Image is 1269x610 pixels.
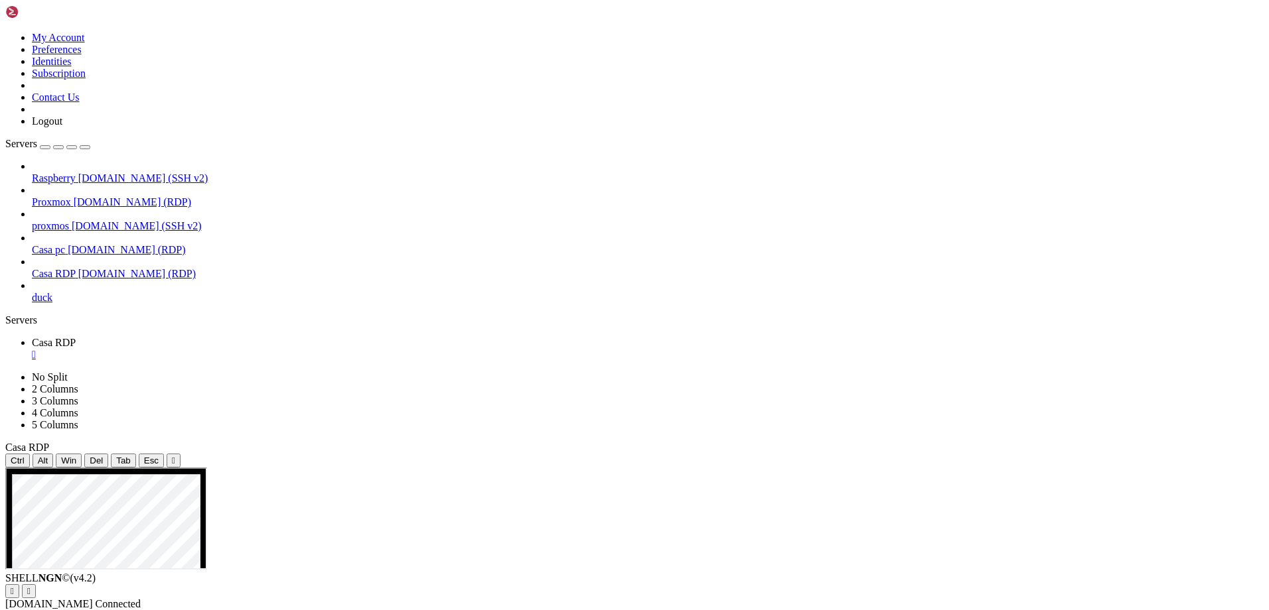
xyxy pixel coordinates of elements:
[167,454,181,467] button: 
[33,454,54,467] button: Alt
[32,196,1264,208] a: Proxmox [DOMAIN_NAME] (RDP)
[27,586,31,596] div: 
[172,456,175,465] div: 
[32,220,69,231] span: proxmos
[32,419,78,430] a: 5 Columns
[32,371,68,383] a: No Split
[32,232,1264,256] li: Casa pc [DOMAIN_NAME] (RDP)
[32,280,1264,304] li: duck
[90,456,103,465] span: Del
[32,172,1264,184] a: Raspberry [DOMAIN_NAME] (SSH v2)
[32,56,72,67] a: Identities
[11,586,14,596] div: 
[96,598,141,609] span: Connected
[144,456,159,465] span: Esc
[32,349,1264,361] a: 
[74,196,191,208] span: [DOMAIN_NAME] (RDP)
[11,456,25,465] span: Ctrl
[32,383,78,395] a: 2 Columns
[38,572,62,583] b: NGN
[32,292,52,303] span: duck
[32,256,1264,280] li: Casa RDP [DOMAIN_NAME] (RDP)
[68,244,185,255] span: [DOMAIN_NAME] (RDP)
[32,44,82,55] a: Preferences
[32,395,78,406] a: 3 Columns
[32,268,76,279] span: Casa RDP
[32,337,76,348] span: Casa RDP
[32,407,78,418] a: 4 Columns
[5,598,93,609] span: [DOMAIN_NAME]
[38,456,48,465] span: Alt
[5,454,30,467] button: Ctrl
[139,454,164,467] button: Esc
[116,456,131,465] span: Tab
[78,172,208,184] span: [DOMAIN_NAME] (SSH v2)
[5,5,82,19] img: Shellngn
[5,314,1264,326] div: Servers
[32,208,1264,232] li: proxmos [DOMAIN_NAME] (SSH v2)
[32,68,86,79] a: Subscription
[32,32,85,43] a: My Account
[32,220,1264,232] a: proxmos [DOMAIN_NAME] (SSH v2)
[32,292,1264,304] a: duck
[56,454,82,467] button: Win
[84,454,108,467] button: Del
[111,454,136,467] button: Tab
[5,584,19,598] button: 
[72,220,202,231] span: [DOMAIN_NAME] (SSH v2)
[78,268,196,279] span: [DOMAIN_NAME] (RDP)
[32,172,76,184] span: Raspberry
[5,572,96,583] span: SHELL ©
[32,184,1264,208] li: Proxmox [DOMAIN_NAME] (RDP)
[61,456,76,465] span: Win
[70,572,96,583] span: 4.2.0
[32,115,62,127] a: Logout
[32,337,1264,361] a: Casa RDP
[32,268,1264,280] a: Casa RDP [DOMAIN_NAME] (RDP)
[32,244,1264,256] a: Casa pc [DOMAIN_NAME] (RDP)
[32,160,1264,184] li: Raspberry [DOMAIN_NAME] (SSH v2)
[32,196,71,208] span: Proxmox
[5,138,90,149] a: Servers
[32,91,80,103] a: Contact Us
[22,584,36,598] button: 
[32,244,65,255] span: Casa pc
[5,138,37,149] span: Servers
[5,442,49,453] span: Casa RDP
